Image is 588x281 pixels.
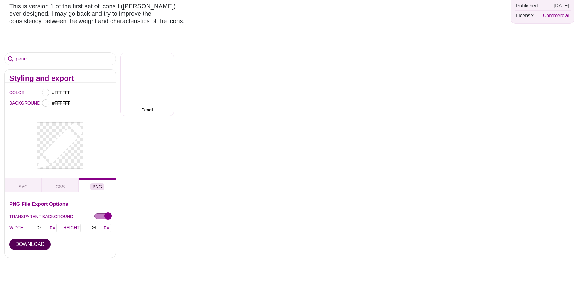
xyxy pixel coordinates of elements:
p: This is version 1 of the first set of icons I ([PERSON_NAME]) ever designed. I may go back and tr... [9,2,185,25]
button: Pencil [120,53,174,116]
h3: PNG File Export Options [9,201,111,206]
label: WIDTH [9,224,25,232]
label: HEIGHT [63,224,80,232]
td: License: [515,11,541,20]
button: DOWNLOAD [9,239,51,250]
span: CSS [56,184,65,189]
h2: Styling and export [9,76,111,81]
input: Search Icons [5,53,116,65]
button: CSS [42,178,79,192]
label: TRANSPARENT BACKGROUND [9,213,73,221]
label: BACKGROUND [9,99,17,107]
label: COLOR [9,89,17,97]
a: Commercial [543,13,569,18]
span: SVG [19,184,28,189]
td: Published: [515,1,541,10]
button: SVG [5,178,42,192]
td: [DATE] [541,1,571,10]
